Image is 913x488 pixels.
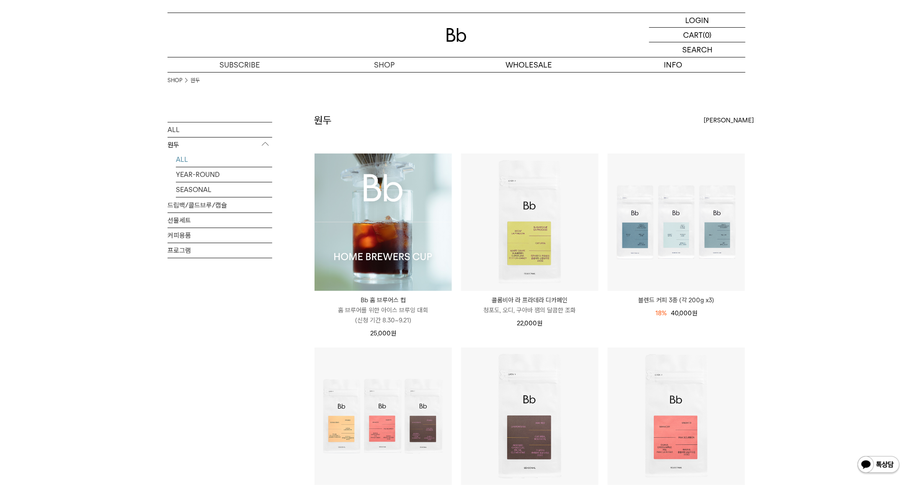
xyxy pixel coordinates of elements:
[168,57,312,72] a: SUBSCRIBE
[461,153,598,291] img: 콜롬비아 라 프라데라 디카페인
[315,295,452,325] a: Bb 홈 브루어스 컵 홈 브루어를 위한 아이스 브루잉 대회(신청 기간 8.30~9.21)
[686,13,709,27] p: LOGIN
[312,57,456,72] a: SHOP
[315,305,452,325] p: 홈 브루어를 위한 아이스 브루잉 대회 (신청 기간 8.30~9.21)
[601,57,745,72] p: INFO
[315,153,452,291] img: Bb 홈 브루어스 컵
[176,167,272,182] a: YEAR-ROUND
[649,13,745,28] a: LOGIN
[314,113,332,127] h2: 원두
[608,348,745,485] img: 콜롬비아 마라카이
[517,319,543,327] span: 22,000
[537,319,543,327] span: 원
[461,348,598,485] img: 과테말라 라 몬타냐
[461,295,598,305] p: 콜롬비아 라 프라데라 디카페인
[461,295,598,315] a: 콜롬비아 라 프라데라 디카페인 청포도, 오디, 구아바 잼의 달콤한 조화
[649,28,745,42] a: CART (0)
[168,76,182,85] a: SHOP
[168,228,272,242] a: 커피용품
[315,295,452,305] p: Bb 홈 브루어스 컵
[191,76,200,85] a: 원두
[461,305,598,315] p: 청포도, 오디, 구아바 잼의 달콤한 조화
[608,153,745,291] img: 블렌드 커피 3종 (각 200g x3)
[168,122,272,137] a: ALL
[655,308,667,318] div: 18%
[370,330,396,337] span: 25,000
[168,197,272,212] a: 드립백/콜드브루/캡슐
[671,309,697,317] span: 40,000
[608,295,745,305] a: 블렌드 커피 3종 (각 200g x3)
[168,243,272,257] a: 프로그램
[456,57,601,72] p: WHOLESALE
[857,455,900,475] img: 카카오톡 채널 1:1 채팅 버튼
[315,348,452,485] img: 9월의 커피 3종 (각 200g x3)
[168,137,272,152] p: 원두
[176,152,272,166] a: ALL
[692,309,697,317] span: 원
[703,28,712,42] p: (0)
[704,115,754,125] span: [PERSON_NAME]
[682,42,712,57] p: SEARCH
[683,28,703,42] p: CART
[391,330,396,337] span: 원
[168,213,272,227] a: 선물세트
[176,182,272,197] a: SEASONAL
[446,28,467,42] img: 로고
